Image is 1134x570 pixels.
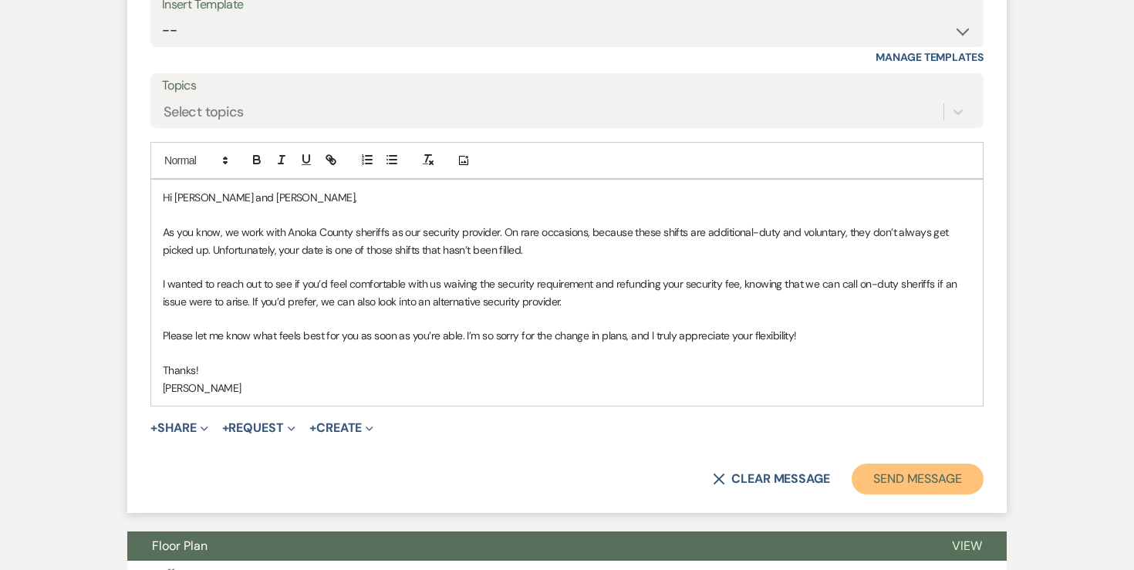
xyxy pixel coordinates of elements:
button: Share [150,422,208,434]
span: + [150,422,157,434]
button: Create [309,422,373,434]
label: Topics [162,75,972,97]
p: Thanks! [163,362,971,379]
button: Request [222,422,295,434]
span: + [222,422,229,434]
button: Floor Plan [127,531,927,561]
span: + [309,422,316,434]
div: Select topics [164,102,244,123]
a: Manage Templates [876,50,984,64]
button: Send Message [852,464,984,494]
p: Hi [PERSON_NAME] and [PERSON_NAME], [163,189,971,206]
p: [PERSON_NAME] [163,379,971,396]
p: Please let me know what feels best for you as soon as you’re able. I’m so sorry for the change in... [163,327,971,344]
button: Clear message [713,473,830,485]
span: View [952,538,982,554]
button: View [927,531,1007,561]
span: Floor Plan [152,538,208,554]
p: I wanted to reach out to see if you’d feel comfortable with us waiving the security requirement a... [163,275,971,310]
p: As you know, we work with Anoka County sheriffs as our security provider. On rare occasions, beca... [163,224,971,258]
